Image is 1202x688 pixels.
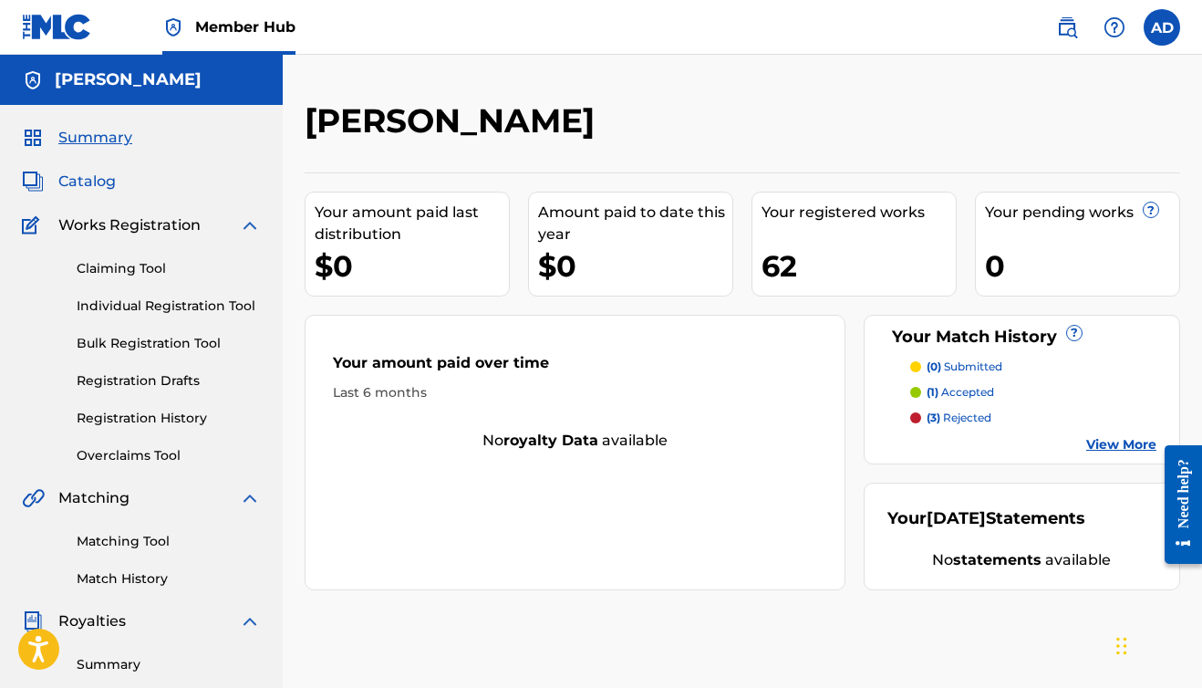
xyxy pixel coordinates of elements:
[887,549,1157,571] div: No available
[927,410,991,426] p: rejected
[162,16,184,38] img: Top Rightsholder
[1056,16,1078,38] img: search
[58,610,126,632] span: Royalties
[1151,430,1202,580] iframe: Resource Center
[77,259,261,278] a: Claiming Tool
[77,371,261,391] a: Registration Drafts
[55,69,202,90] h5: aaron doppie
[305,100,604,141] h2: [PERSON_NAME]
[910,359,1157,375] a: (0) submitted
[910,384,1157,401] a: (1) accepted
[927,359,1002,375] p: submitted
[910,410,1157,426] a: (3) rejected
[58,171,116,193] span: Catalog
[239,214,261,236] img: expand
[1104,16,1125,38] img: help
[239,487,261,509] img: expand
[1144,9,1180,46] div: User Menu
[538,245,732,287] div: $0
[887,325,1157,349] div: Your Match History
[77,297,261,316] a: Individual Registration Tool
[953,551,1041,568] strong: statements
[22,487,45,509] img: Matching
[58,127,132,149] span: Summary
[306,430,845,452] div: No available
[22,69,44,91] img: Accounts
[1111,600,1202,688] iframe: Chat Widget
[22,610,44,632] img: Royalties
[927,360,941,373] span: (0)
[22,171,116,193] a: CatalogCatalog
[503,432,598,449] strong: royalty data
[887,506,1085,531] div: Your Statements
[1096,9,1133,46] div: Help
[1067,326,1082,340] span: ?
[1116,619,1127,673] div: Drag
[985,245,1179,287] div: 0
[985,202,1179,224] div: Your pending works
[927,411,940,424] span: (3)
[1144,203,1158,217] span: ?
[195,16,295,37] span: Member Hub
[1086,435,1156,454] a: View More
[333,383,817,402] div: Last 6 months
[239,610,261,632] img: expand
[22,214,46,236] img: Works Registration
[77,409,261,428] a: Registration History
[58,487,130,509] span: Matching
[927,384,994,401] p: accepted
[77,569,261,589] a: Match History
[1049,9,1085,46] a: Public Search
[22,127,132,149] a: SummarySummary
[315,245,509,287] div: $0
[22,14,92,40] img: MLC Logo
[77,334,261,353] a: Bulk Registration Tool
[22,127,44,149] img: Summary
[927,385,938,399] span: (1)
[762,202,956,224] div: Your registered works
[762,245,956,287] div: 62
[58,214,201,236] span: Works Registration
[77,446,261,465] a: Overclaims Tool
[22,171,44,193] img: Catalog
[927,508,986,528] span: [DATE]
[538,202,732,245] div: Amount paid to date this year
[333,352,817,383] div: Your amount paid over time
[77,655,261,674] a: Summary
[315,202,509,245] div: Your amount paid last distribution
[77,532,261,551] a: Matching Tool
